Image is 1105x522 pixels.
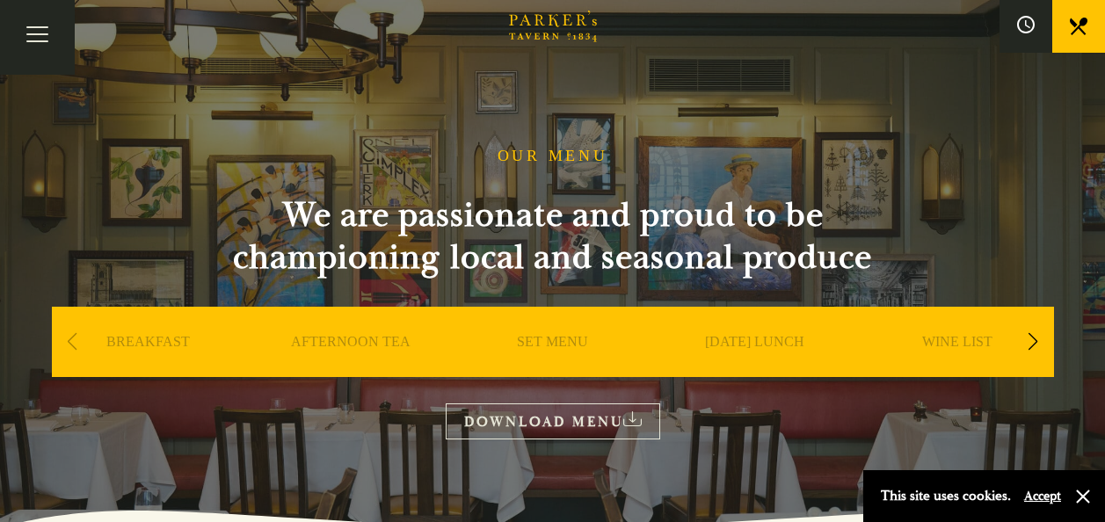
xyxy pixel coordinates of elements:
p: This site uses cookies. [881,483,1011,509]
div: 2 / 9 [254,307,447,430]
button: Accept [1024,488,1061,504]
a: [DATE] LUNCH [705,333,804,403]
a: SET MENU [517,333,588,403]
h1: OUR MENU [498,147,608,166]
button: Close and accept [1074,488,1092,505]
div: Previous slide [61,323,84,361]
div: 5 / 9 [861,307,1054,430]
div: Next slide [1021,323,1045,361]
h2: We are passionate and proud to be championing local and seasonal produce [201,194,905,279]
div: 4 / 9 [658,307,852,430]
a: AFTERNOON TEA [291,333,411,403]
a: WINE LIST [922,333,992,403]
div: 3 / 9 [456,307,650,430]
a: BREAKFAST [106,333,190,403]
div: 1 / 9 [52,307,245,430]
a: DOWNLOAD MENU [446,403,660,439]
